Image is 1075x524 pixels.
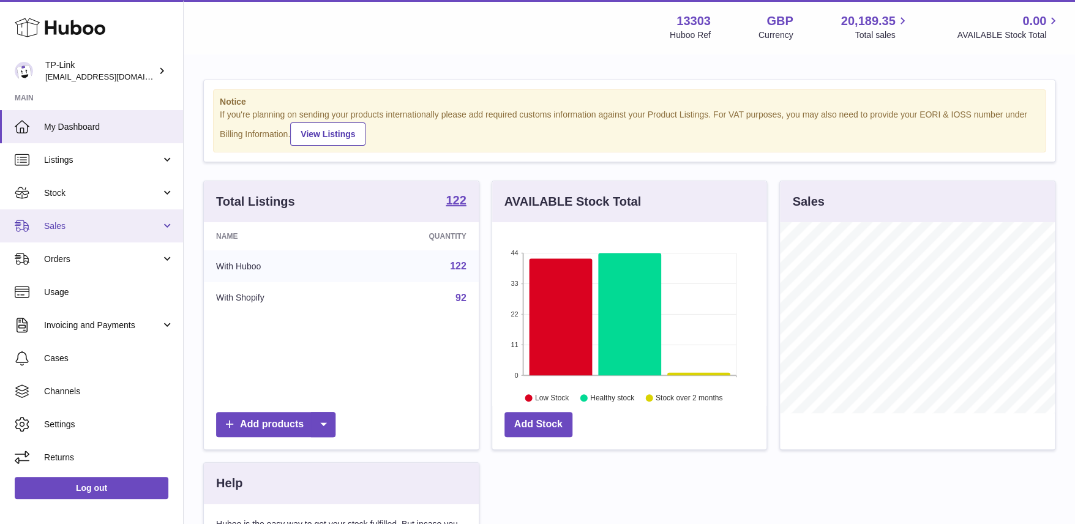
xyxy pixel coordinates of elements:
[590,394,635,402] text: Healthy stock
[504,412,572,437] a: Add Stock
[15,477,168,499] a: Log out
[957,13,1060,41] a: 0.00 AVAILABLE Stock Total
[216,193,295,210] h3: Total Listings
[44,286,174,298] span: Usage
[514,372,518,379] text: 0
[766,13,793,29] strong: GBP
[511,280,518,287] text: 33
[44,187,161,199] span: Stock
[220,109,1039,146] div: If you're planning on sending your products internationally please add required customs informati...
[841,13,909,41] a: 20,189.35 Total sales
[204,222,352,250] th: Name
[290,122,365,146] a: View Listings
[44,452,174,463] span: Returns
[352,222,479,250] th: Quantity
[855,29,909,41] span: Total sales
[15,62,33,80] img: gaby.chen@tp-link.com
[44,253,161,265] span: Orders
[511,341,518,348] text: 11
[216,475,242,492] h3: Help
[44,121,174,133] span: My Dashboard
[204,282,352,314] td: With Shopify
[44,353,174,364] span: Cases
[45,59,155,83] div: TP-Link
[511,310,518,318] text: 22
[511,249,518,256] text: 44
[216,412,335,437] a: Add products
[758,29,793,41] div: Currency
[676,13,711,29] strong: 13303
[792,193,824,210] h3: Sales
[44,419,174,430] span: Settings
[44,154,161,166] span: Listings
[44,220,161,232] span: Sales
[44,386,174,397] span: Channels
[450,261,466,271] a: 122
[535,394,569,402] text: Low Stock
[446,194,466,206] strong: 122
[1022,13,1046,29] span: 0.00
[656,394,722,402] text: Stock over 2 months
[841,13,895,29] span: 20,189.35
[446,194,466,209] a: 122
[455,293,466,303] a: 92
[45,72,180,81] span: [EMAIL_ADDRESS][DOMAIN_NAME]
[504,193,641,210] h3: AVAILABLE Stock Total
[204,250,352,282] td: With Huboo
[220,96,1039,108] strong: Notice
[670,29,711,41] div: Huboo Ref
[957,29,1060,41] span: AVAILABLE Stock Total
[44,320,161,331] span: Invoicing and Payments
